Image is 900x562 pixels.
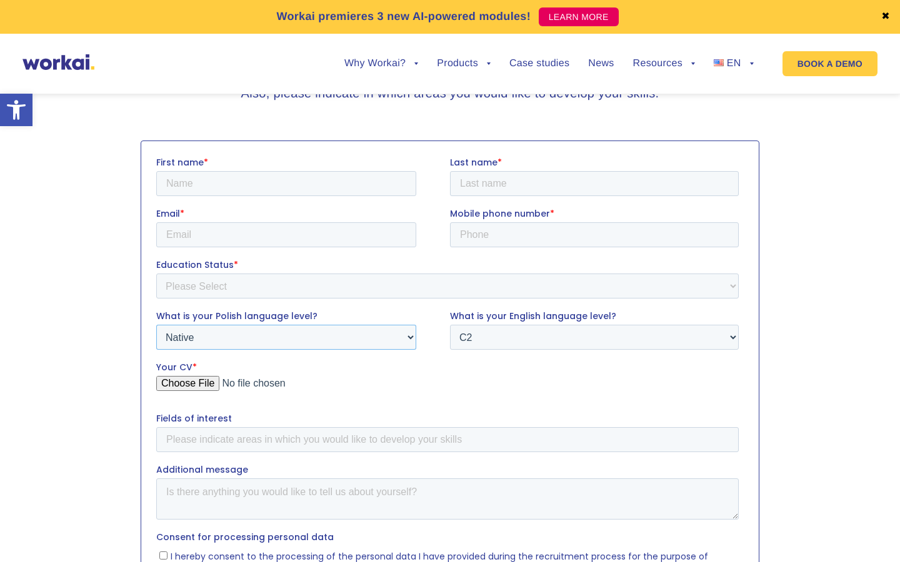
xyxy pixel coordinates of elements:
[539,7,619,26] a: LEARN MORE
[509,59,569,69] a: Case studies
[782,51,877,76] a: BOOK A DEMO
[881,12,890,22] a: ✖
[437,59,491,69] a: Products
[727,58,741,69] span: EN
[633,59,695,69] a: Resources
[276,8,531,25] p: Workai premieres 3 new AI-powered modules!
[344,59,418,69] a: Why Workai?
[588,59,614,69] a: News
